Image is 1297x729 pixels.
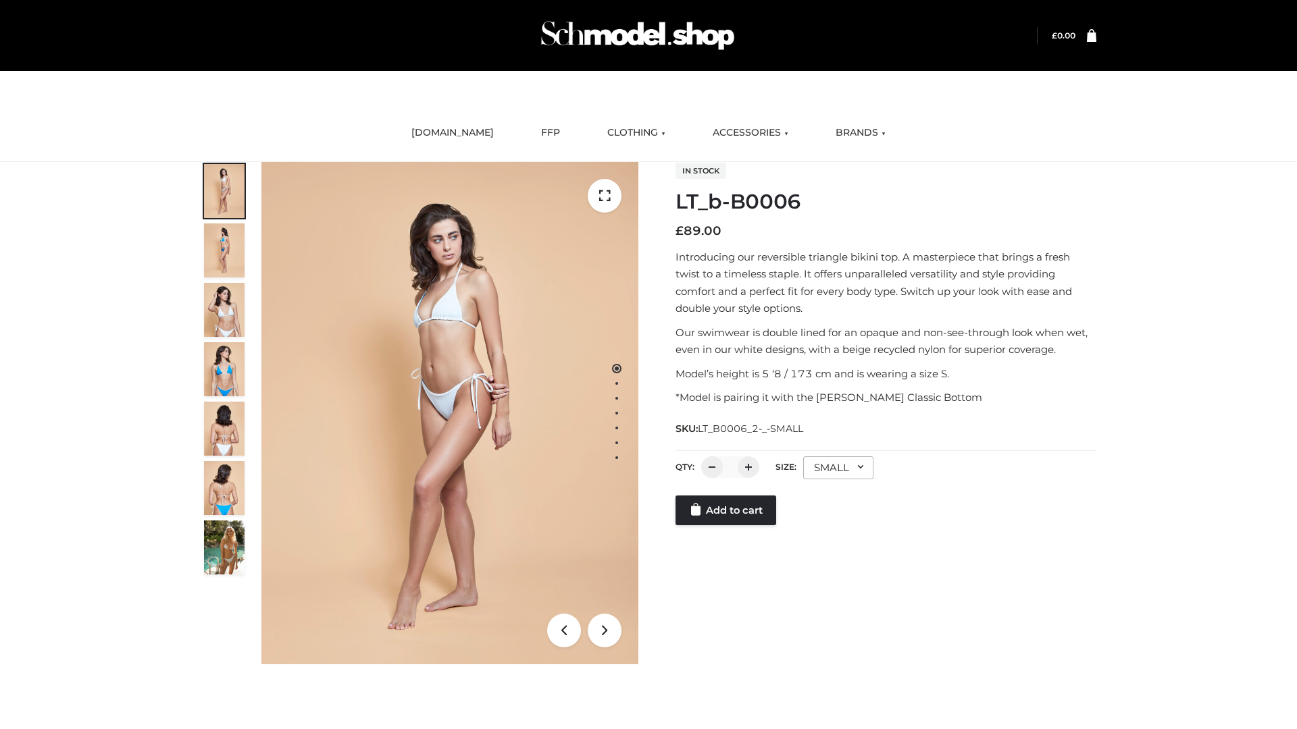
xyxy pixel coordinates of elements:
img: ArielClassicBikiniTop_CloudNine_AzureSky_OW114ECO_7-scaled.jpg [204,402,245,456]
p: *Model is pairing it with the [PERSON_NAME] Classic Bottom [676,389,1096,406]
img: Schmodel Admin 964 [536,9,739,62]
img: ArielClassicBikiniTop_CloudNine_AzureSky_OW114ECO_8-scaled.jpg [204,461,245,515]
div: SMALL [803,456,873,479]
h1: LT_b-B0006 [676,190,1096,214]
a: FFP [531,118,570,148]
img: ArielClassicBikiniTop_CloudNine_AzureSky_OW114ECO_4-scaled.jpg [204,342,245,396]
span: £ [1052,30,1057,40]
label: QTY: [676,462,694,472]
bdi: 89.00 [676,223,721,238]
bdi: 0.00 [1052,30,1075,40]
span: In stock [676,163,726,179]
img: ArielClassicBikiniTop_CloudNine_AzureSky_OW114ECO_3-scaled.jpg [204,283,245,337]
img: ArielClassicBikiniTop_CloudNine_AzureSky_OW114ECO_2-scaled.jpg [204,223,245,277]
p: Model’s height is 5 ‘8 / 173 cm and is wearing a size S. [676,365,1096,383]
img: ArielClassicBikiniTop_CloudNine_AzureSky_OW114ECO_1 [261,162,638,664]
span: LT_B0006_2-_-SMALL [698,423,803,435]
img: ArielClassicBikiniTop_CloudNine_AzureSky_OW114ECO_1-scaled.jpg [204,164,245,218]
span: £ [676,223,684,238]
a: BRANDS [825,118,896,148]
label: Size: [775,462,796,472]
a: [DOMAIN_NAME] [401,118,504,148]
a: ACCESSORIES [703,118,798,148]
a: Add to cart [676,495,776,525]
a: CLOTHING [597,118,676,148]
p: Introducing our reversible triangle bikini top. A masterpiece that brings a fresh twist to a time... [676,248,1096,317]
p: Our swimwear is double lined for an opaque and non-see-through look when wet, even in our white d... [676,324,1096,358]
img: Arieltop_CloudNine_AzureSky2.jpg [204,520,245,574]
a: £0.00 [1052,30,1075,40]
span: SKU: [676,421,805,437]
